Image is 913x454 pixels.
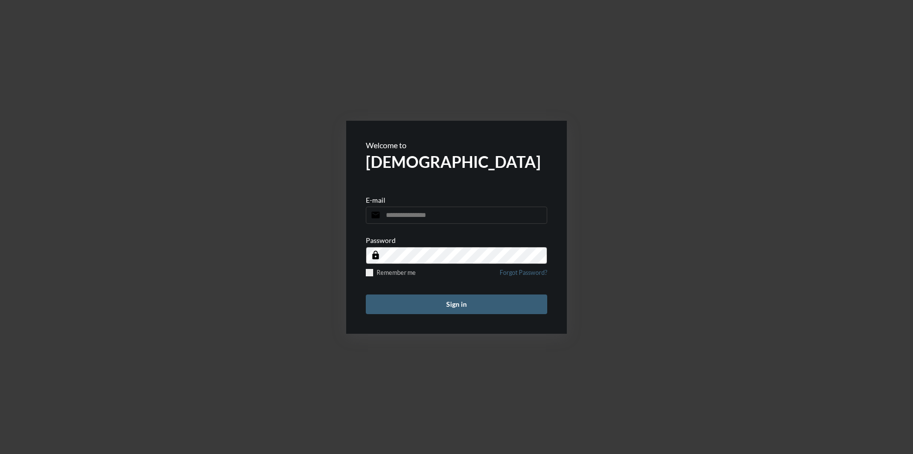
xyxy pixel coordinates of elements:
[366,152,547,171] h2: [DEMOGRAPHIC_DATA]
[366,236,396,244] p: Password
[366,140,547,150] p: Welcome to
[366,269,416,276] label: Remember me
[366,294,547,314] button: Sign in
[500,269,547,282] a: Forgot Password?
[366,196,385,204] p: E-mail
